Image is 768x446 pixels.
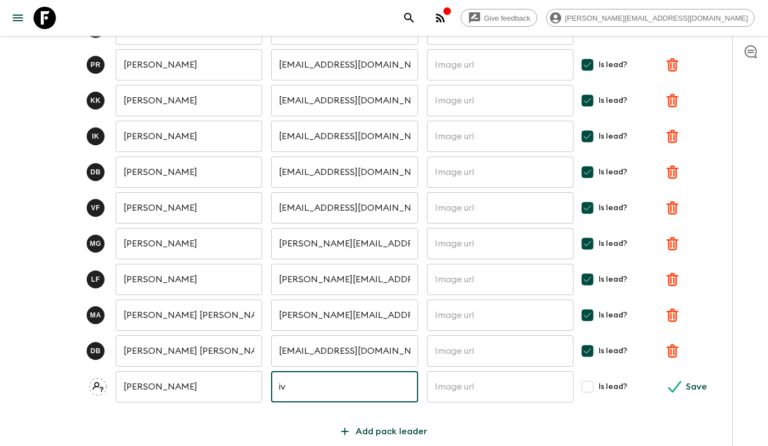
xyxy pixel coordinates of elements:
[599,95,627,106] span: Is lead?
[271,264,418,295] input: Pack leader's email address
[427,228,573,259] input: Image url
[599,131,627,142] span: Is lead?
[427,156,573,188] input: Image url
[398,7,420,29] button: search adventures
[271,49,418,80] input: Pack leader's email address
[271,192,418,224] input: Pack leader's email address
[271,228,418,259] input: Pack leader's email address
[90,311,101,320] p: M A
[116,300,262,331] input: Pack leader's full name
[427,300,573,331] input: Image url
[427,192,573,224] input: Image url
[599,202,627,213] span: Is lead?
[271,335,418,367] input: Pack leader's email address
[427,85,573,116] input: Image url
[599,310,627,321] span: Is lead?
[271,85,418,116] input: Pack leader's email address
[599,167,627,178] span: Is lead?
[599,381,627,392] span: Is lead?
[116,264,262,295] input: Pack leader's full name
[92,132,99,141] p: I K
[661,376,716,398] button: Save
[332,420,436,443] button: Add pack leader
[271,300,418,331] input: Pack leader's email address
[91,60,101,69] p: P R
[599,59,627,70] span: Is lead?
[7,7,29,29] button: menu
[461,9,537,27] a: Give feedback
[91,203,101,212] p: V F
[271,156,418,188] input: Pack leader's email address
[116,121,262,152] input: Pack leader's full name
[546,9,755,27] div: [PERSON_NAME][EMAIL_ADDRESS][DOMAIN_NAME]
[599,345,627,357] span: Is lead?
[91,168,101,177] p: D B
[271,121,418,152] input: Pack leader's email address
[271,371,418,402] input: Pack leader's email address
[91,347,101,355] p: D B
[116,192,262,224] input: Pack leader's full name
[478,14,537,22] span: Give feedback
[427,371,573,402] input: Image url
[91,96,101,105] p: K K
[116,156,262,188] input: Pack leader's full name
[116,371,262,402] input: Pack leader's full name
[90,239,102,248] p: M G
[599,238,627,249] span: Is lead?
[599,274,627,285] span: Is lead?
[427,335,573,367] input: Image url
[559,14,754,22] span: [PERSON_NAME][EMAIL_ADDRESS][DOMAIN_NAME]
[116,85,262,116] input: Pack leader's full name
[427,121,573,152] input: Image url
[355,425,427,438] p: Add pack leader
[427,264,573,295] input: Image url
[116,49,262,80] input: Pack leader's full name
[686,380,707,393] p: Save
[91,275,100,284] p: L F
[116,335,262,367] input: Pack leader's full name
[116,228,262,259] input: Pack leader's full name
[427,49,573,80] input: Image url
